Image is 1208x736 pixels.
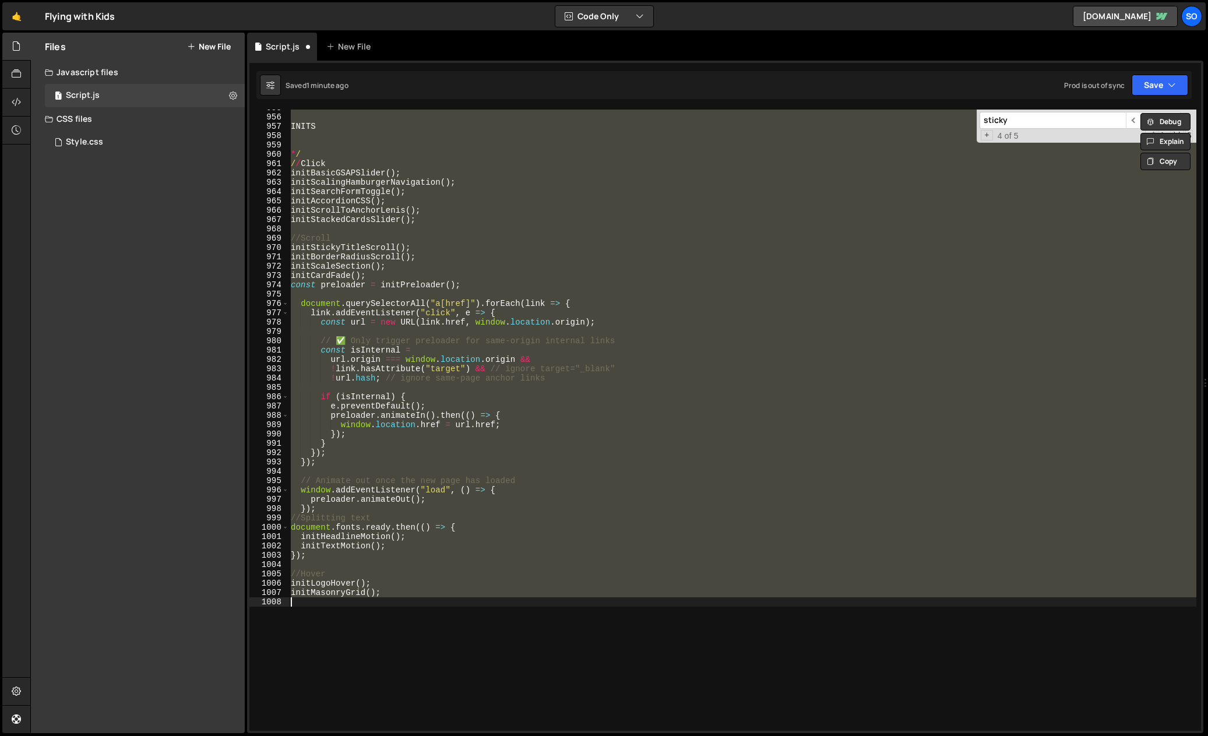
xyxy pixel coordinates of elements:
button: Debug [1140,113,1191,131]
div: 968 [249,224,289,234]
div: 999 [249,513,289,523]
div: 1006 [249,579,289,588]
div: 1003 [249,551,289,560]
div: 981 [249,346,289,355]
a: 🤙 [2,2,31,30]
a: [DOMAIN_NAME] [1073,6,1178,27]
div: 974 [249,280,289,290]
div: 988 [249,411,289,420]
div: 978 [249,318,289,327]
div: 985 [249,383,289,392]
span: ​ [1126,112,1142,129]
div: 989 [249,420,289,429]
div: 967 [249,215,289,224]
div: CSS files [31,107,245,131]
div: Script.js [66,90,100,101]
div: 986 [249,392,289,402]
div: 958 [249,131,289,140]
div: 969 [249,234,289,243]
div: 996 [249,485,289,495]
div: 1000 [249,523,289,532]
div: 971 [249,252,289,262]
h2: Files [45,40,66,53]
button: Explain [1140,133,1191,150]
div: 1004 [249,560,289,569]
div: 987 [249,402,289,411]
div: 966 [249,206,289,215]
button: Save [1132,75,1188,96]
div: 972 [249,262,289,271]
div: 959 [249,140,289,150]
div: 991 [249,439,289,448]
div: 960 [249,150,289,159]
div: Javascript files [31,61,245,84]
div: 977 [249,308,289,318]
div: 976 [249,299,289,308]
div: 984 [249,374,289,383]
div: 979 [249,327,289,336]
div: 992 [249,448,289,457]
div: 962 [249,168,289,178]
div: 973 [249,271,289,280]
span: 1 [55,92,62,101]
div: 998 [249,504,289,513]
button: Copy [1140,153,1191,170]
div: 982 [249,355,289,364]
span: 4 of 5 [993,131,1023,140]
div: 975 [249,290,289,299]
div: Style.css [66,137,103,147]
div: 961 [249,159,289,168]
div: New File [326,41,375,52]
div: 1002 [249,541,289,551]
div: 990 [249,429,289,439]
div: 994 [249,467,289,476]
div: Flying with Kids [45,9,115,23]
div: 965 [249,196,289,206]
div: 963 [249,178,289,187]
input: Search for [980,112,1126,129]
div: Prod is out of sync [1064,80,1125,90]
div: Script.js [266,41,300,52]
div: 983 [249,364,289,374]
div: Saved [286,80,348,90]
span: Toggle Replace mode [981,130,993,140]
button: New File [187,42,231,51]
div: 1001 [249,532,289,541]
button: Code Only [555,6,653,27]
div: 1007 [249,588,289,597]
div: 997 [249,495,289,504]
div: 970 [249,243,289,252]
div: 993 [249,457,289,467]
div: 956 [249,112,289,122]
div: 1005 [249,569,289,579]
div: 15869/42324.js [45,84,245,107]
div: 980 [249,336,289,346]
div: 964 [249,187,289,196]
div: 957 [249,122,289,131]
div: 1 minute ago [307,80,348,90]
div: 995 [249,476,289,485]
div: 15869/43637.css [45,131,245,154]
a: SO [1181,6,1202,27]
div: 1008 [249,597,289,607]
